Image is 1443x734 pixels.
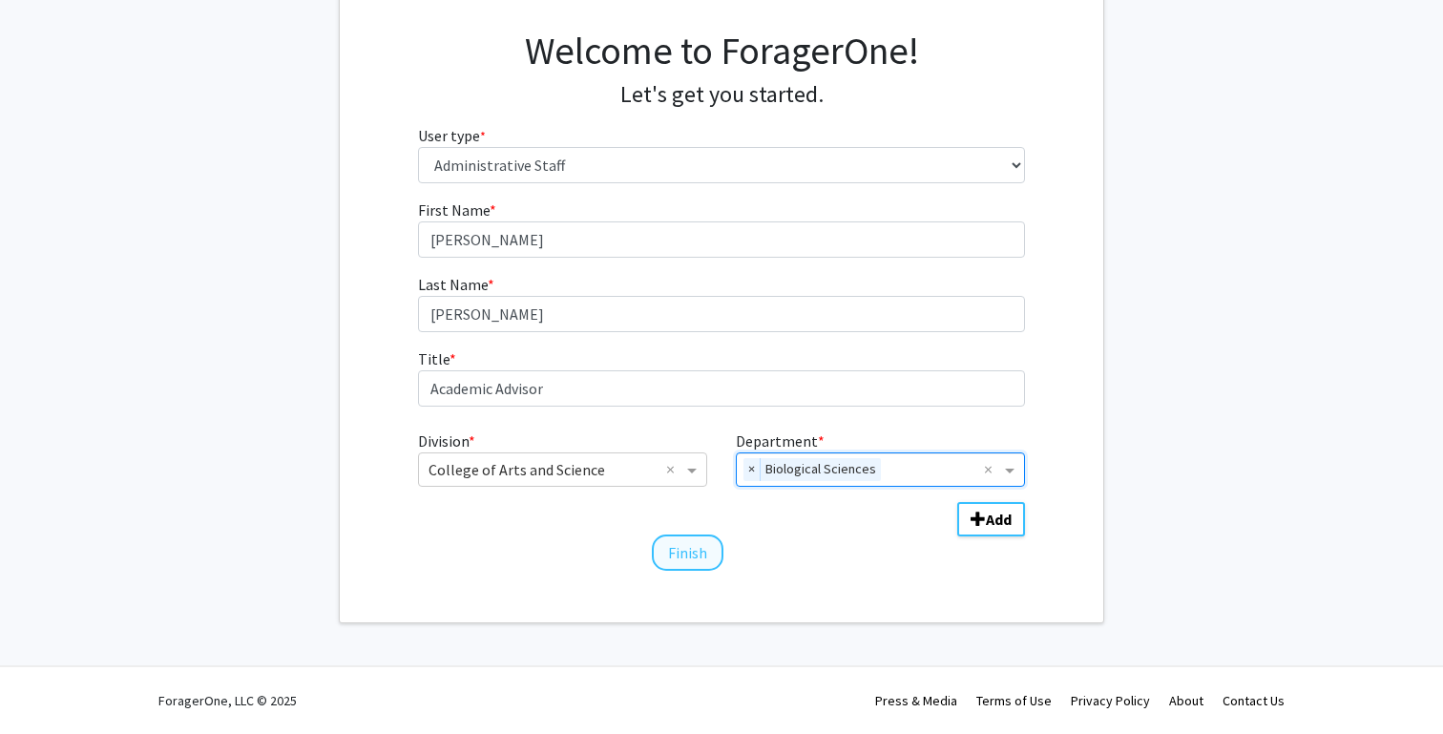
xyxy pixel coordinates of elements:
[761,458,881,481] span: Biological Sciences
[652,535,723,571] button: Finish
[976,692,1052,709] a: Terms of Use
[418,349,450,368] span: Title
[1169,692,1203,709] a: About
[418,28,1026,73] h1: Welcome to ForagerOne!
[743,458,761,481] span: ×
[418,200,490,220] span: First Name
[957,502,1025,536] button: Add Division/Department
[1071,692,1150,709] a: Privacy Policy
[158,667,297,734] div: ForagerOne, LLC © 2025
[666,458,682,481] span: Clear all
[984,458,1000,481] span: Clear all
[875,692,957,709] a: Press & Media
[14,648,81,720] iframe: Chat
[418,81,1026,109] h4: Let's get you started.
[404,430,721,487] div: Division
[986,510,1012,529] b: Add
[418,452,707,487] ng-select: Division
[736,452,1025,487] ng-select: Department
[721,430,1039,487] div: Department
[418,275,488,294] span: Last Name
[1223,692,1285,709] a: Contact Us
[418,124,486,147] label: User type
